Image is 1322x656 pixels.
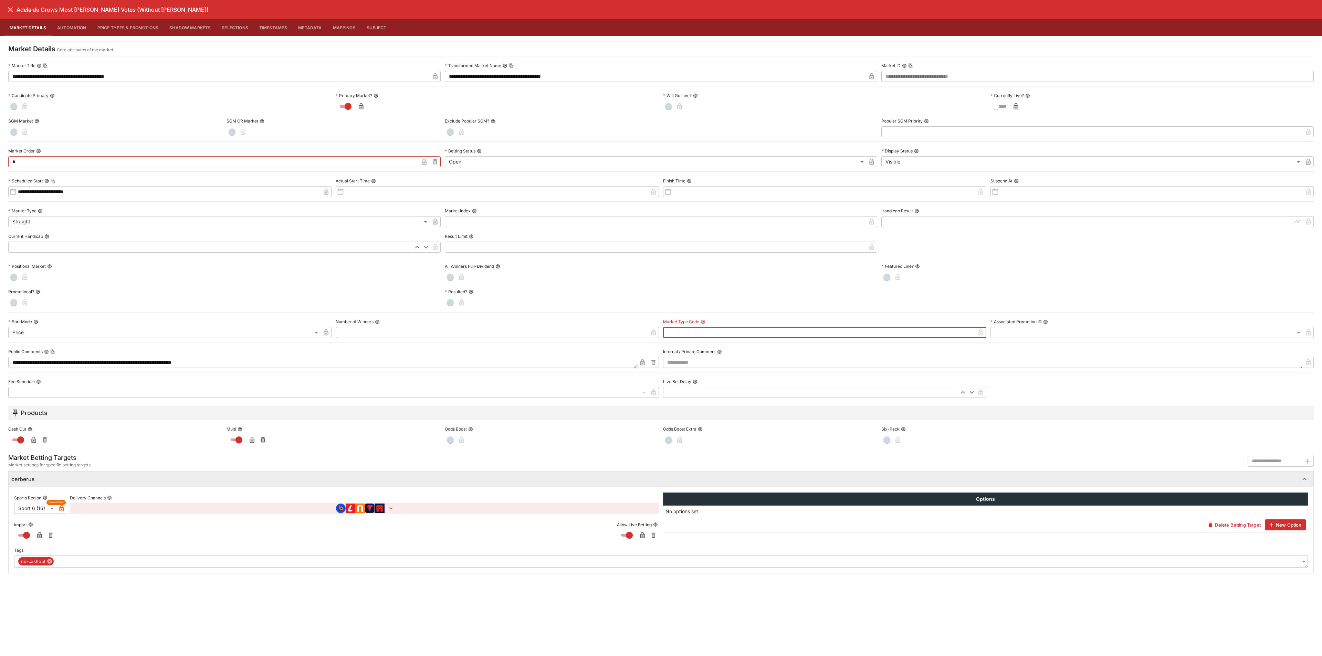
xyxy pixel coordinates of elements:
p: Candidate Primary [8,93,49,98]
p: Tags [14,547,23,553]
button: Copy To Clipboard [43,63,48,68]
button: Actual Start Time [371,179,376,183]
button: Price Types & Promotions [92,19,164,36]
button: Market Type [38,209,43,213]
p: Handicap Result [881,208,913,214]
p: Number of Winners [336,319,374,325]
button: Odds Boost Extra [698,427,703,432]
p: Suspend At [990,178,1013,184]
button: Popular SGM Priority [924,119,929,124]
button: Odds Boost [468,427,473,432]
img: brand [355,504,365,513]
div: Visible [881,156,1303,167]
button: Positional Market [47,264,52,269]
button: Featured Line? [915,264,920,269]
img: brand [336,504,346,513]
p: Fee Schedule [8,379,35,384]
button: Current Handicap [44,234,49,239]
p: Current Handicap [8,233,43,239]
button: Market Details [4,19,52,36]
p: Internal / Private Comment [663,349,716,355]
button: Copy To Clipboard [509,63,514,68]
button: Will Go Live? [693,93,698,98]
button: New Option [1265,519,1306,530]
p: Result Limit [445,233,468,239]
p: Market Title [8,63,35,68]
img: brand [375,504,385,513]
p: Odds Boost [445,426,467,432]
p: Scheduled Start [8,178,43,184]
button: Result Limit [469,234,474,239]
p: Public Comments [8,349,43,355]
p: Transformed Market Name [445,63,501,68]
button: Live Bet Delay [693,379,697,384]
button: Sports Region [43,495,48,500]
button: Market Type Code [701,319,705,324]
span: Overridden [49,500,64,505]
button: Primary Market? [374,93,378,98]
p: Delivery Channels [70,495,106,501]
p: Cash Out [8,426,26,432]
button: SGM Market [34,119,39,124]
p: Core attributes of the market [57,46,113,53]
p: Will Go Live? [663,93,692,98]
button: Market Index [472,209,477,213]
h6: cerberus [11,476,35,483]
p: Live Bet Delay [663,379,691,384]
button: Cash Out [28,427,32,432]
p: Display Status [881,148,913,154]
p: Actual Start Time [336,178,370,184]
h6: Adelaide Crows Most [PERSON_NAME] Votes (Without [PERSON_NAME]) [17,6,209,13]
p: Odds Boost Extra [663,426,696,432]
button: Delivery Channels [107,495,112,500]
button: Shadow Markets [164,19,216,36]
button: All Winners Full-Dividend [495,264,500,269]
button: Resulted? [469,289,473,294]
button: Display Status [914,149,919,154]
button: Candidate Primary [50,93,55,98]
img: brand [346,504,355,513]
div: Straight [8,216,430,227]
button: Mappings [327,19,361,36]
button: Selections [216,19,254,36]
p: Primary Market? [336,93,372,98]
button: close [4,3,17,16]
h5: Market Betting Targets [8,454,91,462]
p: SGM Market [8,118,33,124]
button: Betting Status [477,149,482,154]
p: Finish Time [663,178,685,184]
p: Import [14,522,27,528]
button: Associated Promotion ID [1043,319,1048,324]
p: Promotional? [8,289,34,295]
span: no-cashout [18,558,48,565]
div: Open [445,156,866,167]
div: Price [8,327,321,338]
p: Market Type [8,208,36,214]
p: Sports Region [14,495,41,501]
button: Promotional? [35,289,40,294]
p: Six-Pack [881,426,900,432]
button: Import [28,522,33,527]
button: Market Order [36,149,41,154]
p: All Winners Full-Dividend [445,263,494,269]
button: Copy To Clipboard [51,179,55,183]
p: Market ID [881,63,901,68]
button: Internal / Private Comment [717,349,722,354]
p: Positional Market [8,263,46,269]
button: Market IDCopy To Clipboard [902,63,907,68]
p: Multi [227,426,236,432]
button: Exclude Popular SGM? [491,119,495,124]
button: Handicap Result [914,209,919,213]
button: Delete Betting Target [1204,519,1265,530]
p: Allow Live Betting [617,522,652,528]
button: Fee Schedule [36,379,41,384]
button: Market TitleCopy To Clipboard [37,63,42,68]
p: Featured Line? [881,263,914,269]
button: Public CommentsCopy To Clipboard [44,349,49,354]
button: Number of Winners [375,319,380,324]
p: Currently Live? [990,93,1024,98]
button: Finish Time [687,179,692,183]
p: Resulted? [445,289,467,295]
button: Metadata [293,19,327,36]
button: Currently Live? [1025,93,1030,98]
